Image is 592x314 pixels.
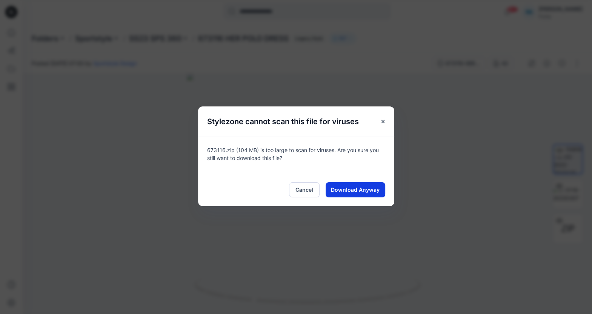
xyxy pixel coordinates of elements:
[331,186,380,194] span: Download Anyway
[289,182,320,197] button: Cancel
[376,115,390,128] button: Close
[326,182,385,197] button: Download Anyway
[198,106,368,137] h5: Stylezone cannot scan this file for viruses
[295,186,313,194] span: Cancel
[198,137,394,173] div: 673116.zip (104 MB) is too large to scan for viruses. Are you sure you still want to download thi...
